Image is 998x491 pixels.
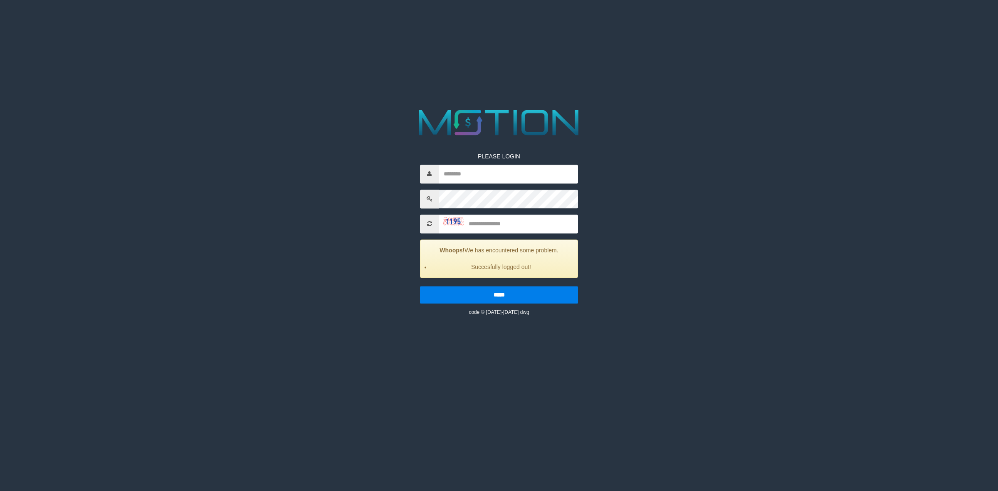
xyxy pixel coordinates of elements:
[420,152,578,160] p: PLEASE LOGIN
[443,217,464,225] img: captcha
[420,239,578,278] div: We has encountered some problem.
[440,247,464,254] strong: Whoops!
[469,309,529,315] small: code © [DATE]-[DATE] dwg
[412,105,586,140] img: MOTION_logo.png
[431,263,571,271] li: Succesfully logged out!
